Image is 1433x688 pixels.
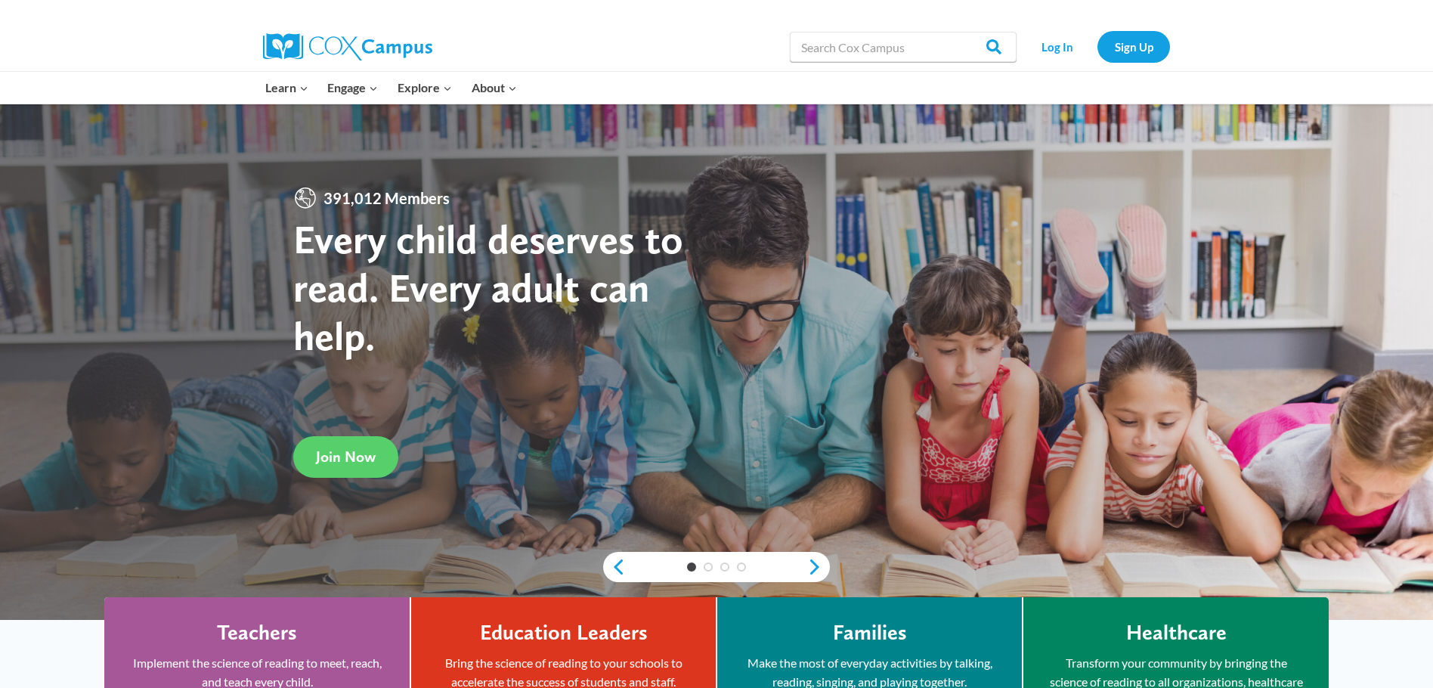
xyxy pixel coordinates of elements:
span: About [472,78,517,98]
div: content slider buttons [603,552,830,582]
a: previous [603,558,626,576]
a: Join Now [293,436,398,478]
span: Explore [398,78,452,98]
h4: Healthcare [1126,620,1227,646]
strong: Every child deserves to read. Every adult can help. [293,215,683,359]
nav: Primary Navigation [255,72,526,104]
a: 2 [704,562,713,572]
span: Learn [265,78,308,98]
a: 1 [687,562,696,572]
a: Sign Up [1097,31,1170,62]
h4: Teachers [217,620,297,646]
a: Log In [1024,31,1090,62]
span: Engage [327,78,378,98]
a: 4 [737,562,746,572]
span: Join Now [316,448,376,466]
h4: Education Leaders [480,620,648,646]
a: next [807,558,830,576]
h4: Families [833,620,907,646]
input: Search Cox Campus [790,32,1017,62]
a: 3 [720,562,729,572]
span: 391,012 Members [317,186,456,210]
nav: Secondary Navigation [1024,31,1170,62]
img: Cox Campus [263,33,432,60]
